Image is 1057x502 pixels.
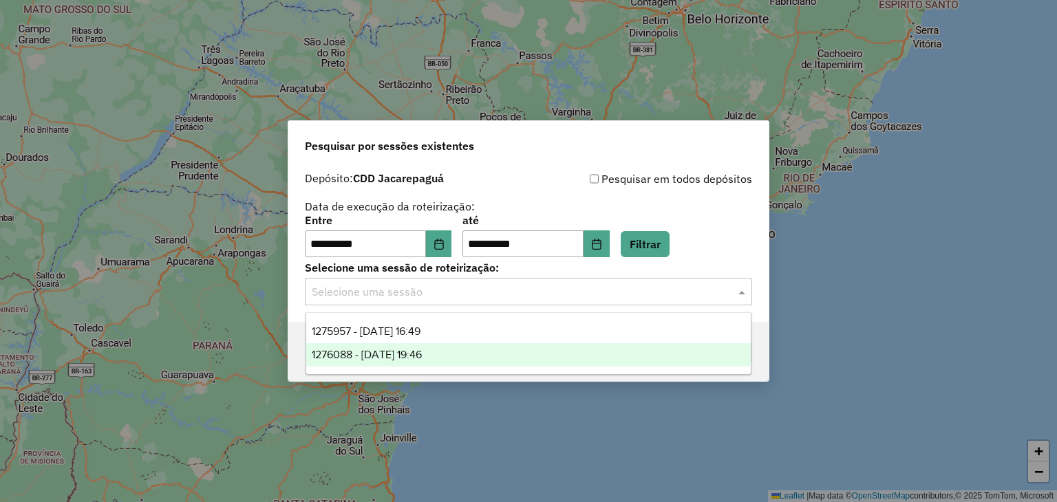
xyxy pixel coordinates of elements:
button: Choose Date [584,230,610,258]
label: Entre [305,212,451,228]
span: 1275957 - [DATE] 16:49 [312,325,420,337]
button: Choose Date [426,230,452,258]
div: Pesquisar em todos depósitos [528,171,752,187]
label: Data de execução da roteirização: [305,198,475,215]
span: 1276088 - [DATE] 19:46 [312,349,422,360]
span: Pesquisar por sessões existentes [305,138,474,154]
label: até [462,212,609,228]
button: Filtrar [621,231,670,257]
label: Depósito: [305,170,444,186]
label: Selecione uma sessão de roteirização: [305,259,752,276]
strong: CDD Jacarepaguá [353,171,444,185]
ng-dropdown-panel: Options list [306,312,752,375]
